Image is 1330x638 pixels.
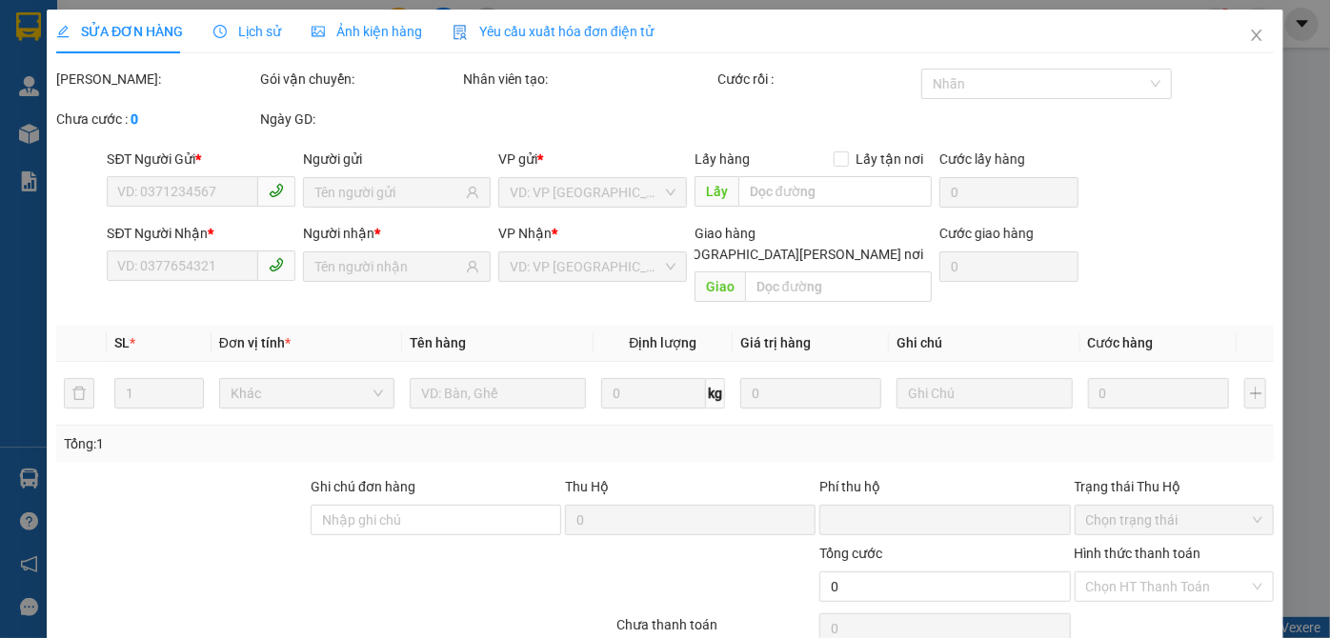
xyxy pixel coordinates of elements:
[939,177,1078,208] input: Cước lấy hàng
[303,149,491,169] div: Người gửi
[56,109,256,130] div: Chưa cước :
[231,379,384,408] span: Khác
[219,335,291,350] span: Đơn vị tính
[269,257,284,272] span: phone
[629,335,696,350] span: Định lượng
[565,479,609,494] span: Thu Hộ
[740,335,811,350] span: Giá trị hàng
[897,378,1073,409] input: Ghi Chú
[453,24,654,39] span: Yêu cầu xuất hóa đơn điện tử
[56,25,70,38] span: edit
[1249,28,1264,43] span: close
[56,69,256,90] div: [PERSON_NAME]:
[1088,378,1229,409] input: 0
[1230,10,1283,63] button: Close
[695,271,745,302] span: Giao
[717,69,917,90] div: Cước rồi :
[64,433,514,454] div: Tổng: 1
[706,378,725,409] span: kg
[849,149,932,169] span: Lấy tận nơi
[466,260,479,273] span: user
[303,223,491,244] div: Người nhận
[314,256,462,277] input: Tên người nhận
[107,149,294,169] div: SĐT Người Gửi
[819,546,882,561] span: Tổng cước
[745,271,932,302] input: Dọc đường
[453,25,468,40] img: icon
[107,223,294,244] div: SĐT Người Nhận
[311,505,561,535] input: Ghi chú đơn hàng
[819,476,1070,505] div: Phí thu hộ
[1074,476,1274,497] div: Trạng thái Thu Hộ
[311,479,415,494] label: Ghi chú đơn hàng
[410,335,466,350] span: Tên hàng
[314,182,462,203] input: Tên người gửi
[463,69,714,90] div: Nhân viên tạo:
[466,186,479,199] span: user
[738,176,932,207] input: Dọc đường
[131,111,138,127] b: 0
[695,176,738,207] span: Lấy
[269,183,284,198] span: phone
[260,69,460,90] div: Gói vận chuyển:
[410,378,586,409] input: VD: Bàn, Ghế
[939,151,1025,167] label: Cước lấy hàng
[213,25,227,38] span: clock-circle
[312,25,325,38] span: picture
[740,378,881,409] input: 0
[695,151,750,167] span: Lấy hàng
[1085,506,1262,534] span: Chọn trạng thái
[56,24,183,39] span: SỬA ĐƠN HÀNG
[939,226,1034,241] label: Cước giao hàng
[889,325,1080,362] th: Ghi chú
[1074,546,1200,561] label: Hình thức thanh toán
[213,24,281,39] span: Lịch sử
[939,251,1078,282] input: Cước giao hàng
[312,24,422,39] span: Ảnh kiện hàng
[498,226,552,241] span: VP Nhận
[114,335,130,350] span: SL
[260,109,460,130] div: Ngày GD:
[695,226,756,241] span: Giao hàng
[64,378,94,409] button: delete
[498,149,686,169] div: VP gửi
[1088,335,1154,350] span: Cước hàng
[1244,378,1267,409] button: plus
[664,244,932,265] span: [GEOGRAPHIC_DATA][PERSON_NAME] nơi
